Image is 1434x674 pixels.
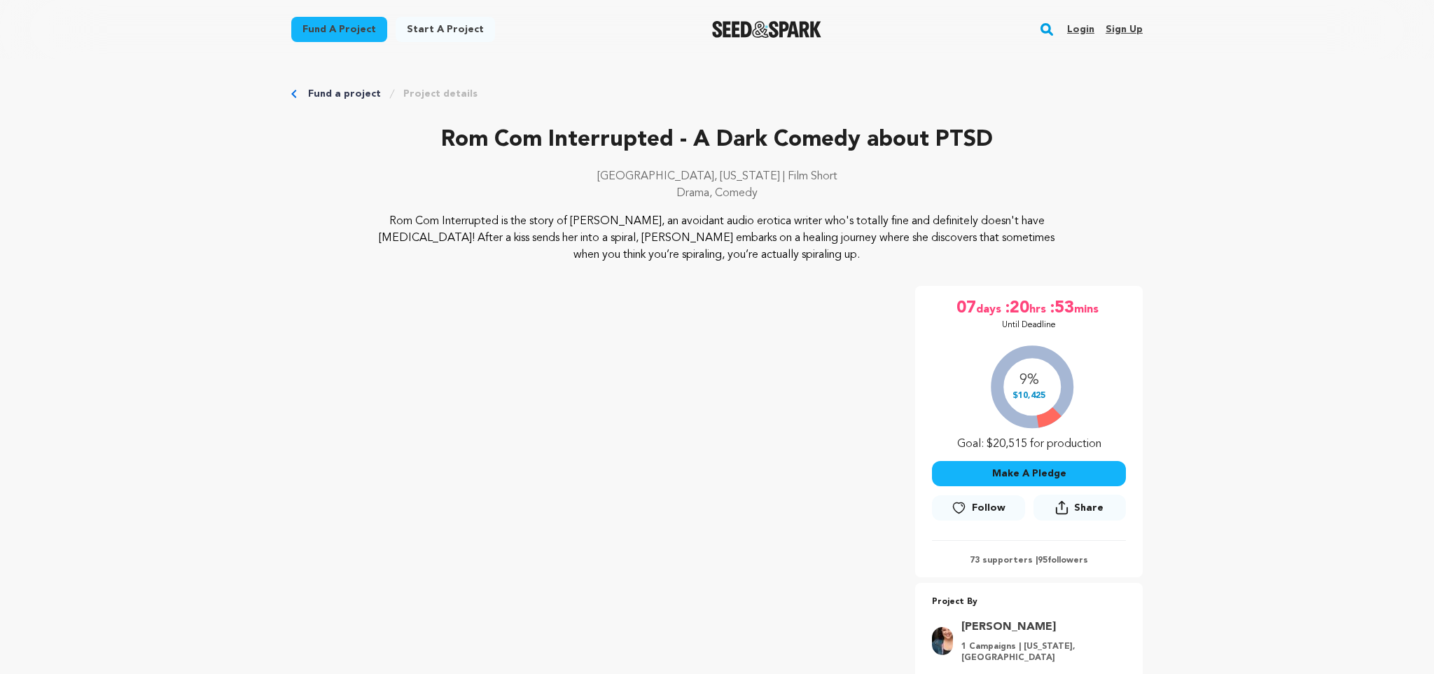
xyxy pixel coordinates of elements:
span: :20 [1004,297,1029,319]
div: Breadcrumb [291,87,1143,101]
img: 077c0bc9cd907f4a.jpg [932,627,953,655]
img: Seed&Spark Logo Dark Mode [712,21,822,38]
a: Project details [403,87,478,101]
p: Project By [932,594,1126,610]
p: Drama, Comedy [291,185,1143,202]
span: hrs [1029,297,1049,319]
p: Rom Com Interrupted - A Dark Comedy about PTSD [291,123,1143,157]
a: Fund a project [291,17,387,42]
button: Make A Pledge [932,461,1126,486]
span: days [976,297,1004,319]
p: Until Deadline [1002,319,1056,331]
span: Share [1033,495,1126,526]
span: :53 [1049,297,1074,319]
span: Share [1074,501,1104,515]
span: 95 [1038,556,1047,565]
p: Rom Com Interrupted is the story of [PERSON_NAME], an avoidant audio erotica writer who's totally... [377,213,1058,263]
span: Follow [972,501,1005,515]
a: Fund a project [308,87,381,101]
span: mins [1074,297,1101,319]
a: Follow [932,495,1024,521]
a: Login [1067,18,1094,41]
a: Seed&Spark Homepage [712,21,822,38]
a: Goto Sofia Palmero profile [961,619,1118,635]
p: 1 Campaigns | [US_STATE], [GEOGRAPHIC_DATA] [961,641,1118,663]
button: Share [1033,495,1126,521]
a: Sign up [1106,18,1143,41]
a: Start a project [396,17,495,42]
p: 73 supporters | followers [932,555,1126,566]
p: [GEOGRAPHIC_DATA], [US_STATE] | Film Short [291,168,1143,185]
span: 07 [956,297,976,319]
